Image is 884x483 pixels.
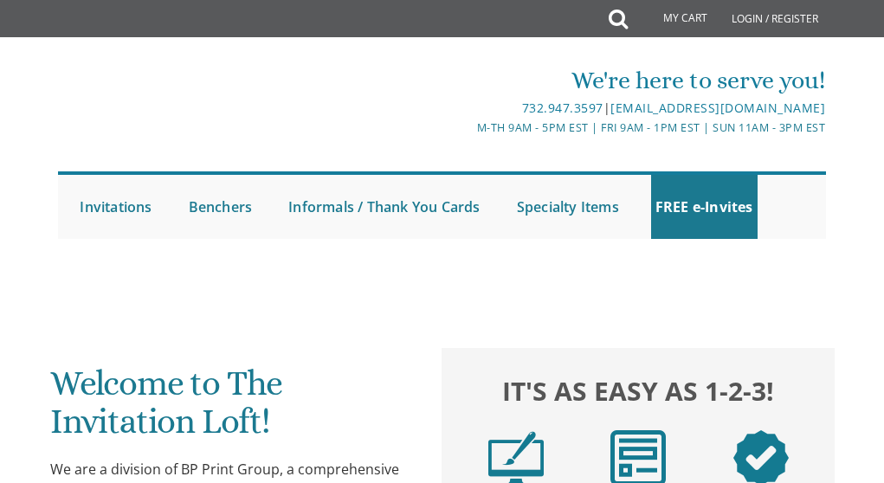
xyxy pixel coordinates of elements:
[315,98,826,119] div: |
[184,175,257,239] a: Benchers
[284,175,484,239] a: Informals / Thank You Cards
[513,175,623,239] a: Specialty Items
[610,100,825,116] a: [EMAIL_ADDRESS][DOMAIN_NAME]
[315,119,826,137] div: M-Th 9am - 5pm EST | Fri 9am - 1pm EST | Sun 11am - 3pm EST
[522,100,603,116] a: 732.947.3597
[455,372,822,408] h2: It's as easy as 1-2-3!
[75,175,156,239] a: Invitations
[651,175,758,239] a: FREE e-Invites
[626,2,719,36] a: My Cart
[315,63,826,98] div: We're here to serve you!
[50,364,417,454] h1: Welcome to The Invitation Loft!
